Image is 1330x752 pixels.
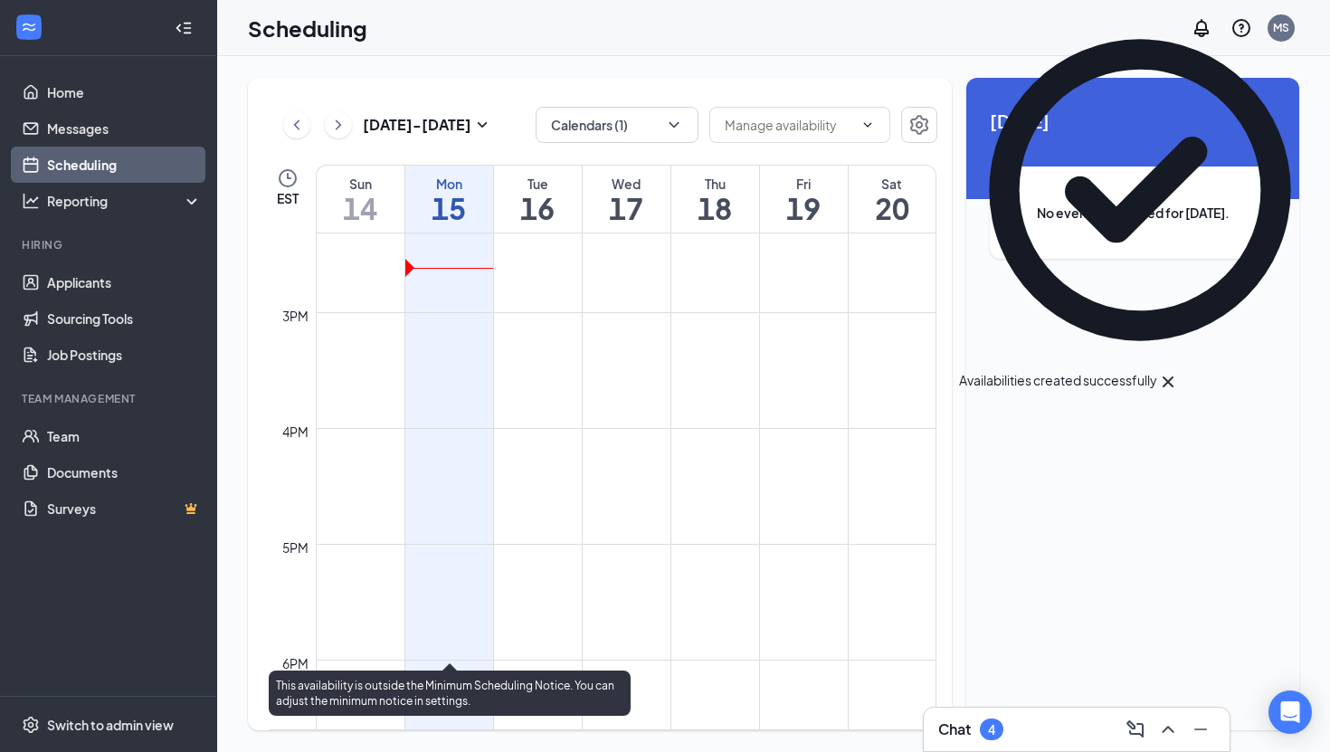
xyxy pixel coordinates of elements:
svg: ChevronUp [1157,719,1179,740]
svg: Settings [22,716,40,734]
button: ComposeMessage [1121,715,1150,744]
a: September 16, 2025 [494,166,582,233]
button: ChevronRight [325,111,352,138]
a: September 15, 2025 [405,166,493,233]
div: Team Management [22,391,198,406]
div: Wed [583,175,670,193]
div: Sun [317,175,404,193]
a: September 19, 2025 [760,166,848,233]
svg: Settings [908,114,930,136]
svg: Clock [277,167,299,189]
h3: Chat [938,719,971,739]
svg: Analysis [22,192,40,210]
div: Switch to admin view [47,716,174,734]
button: ChevronLeft [283,111,310,138]
h1: 20 [849,193,936,224]
div: Reporting [47,192,203,210]
a: SurveysCrown [47,490,202,527]
div: Availabilities created successfully [959,371,1157,393]
div: Hiring [22,237,198,252]
a: September 17, 2025 [583,166,670,233]
h1: 17 [583,193,670,224]
button: Minimize [1186,715,1215,744]
a: Job Postings [47,337,202,373]
input: Manage availability [725,115,853,135]
div: Thu [671,175,759,193]
div: Tue [494,175,582,193]
div: 3pm [279,306,312,326]
div: 6pm [279,653,312,673]
svg: Minimize [1190,719,1211,740]
div: 5pm [279,538,312,557]
svg: Cross [1157,371,1179,393]
a: September 14, 2025 [317,166,404,233]
span: EST [277,189,299,207]
button: Settings [901,107,937,143]
svg: ChevronDown [665,116,683,134]
a: Applicants [47,264,202,300]
h3: [DATE] - [DATE] [363,115,471,135]
svg: SmallChevronDown [471,114,493,136]
a: Scheduling [47,147,202,183]
div: 4 [988,722,995,738]
svg: Collapse [175,19,193,37]
div: Sat [849,175,936,193]
svg: ComposeMessage [1125,719,1146,740]
svg: ChevronLeft [288,114,306,136]
button: Calendars (1)ChevronDown [536,107,698,143]
a: Team [47,418,202,454]
a: Documents [47,454,202,490]
button: ChevronUp [1154,715,1183,744]
div: Open Intercom Messenger [1268,690,1312,734]
h1: 15 [405,193,493,224]
a: Sourcing Tools [47,300,202,337]
svg: ChevronRight [329,114,347,136]
a: September 20, 2025 [849,166,936,233]
svg: WorkstreamLogo [20,18,38,36]
h1: 16 [494,193,582,224]
svg: ChevronDown [860,118,875,132]
div: This availability is outside the Minimum Scheduling Notice. You can adjust the minimum notice in ... [269,671,631,716]
a: Home [47,74,202,110]
svg: CheckmarkCircle [959,9,1321,371]
h1: 19 [760,193,848,224]
h1: 18 [671,193,759,224]
a: Messages [47,110,202,147]
div: Fri [760,175,848,193]
div: 4pm [279,422,312,442]
a: September 18, 2025 [671,166,759,233]
h1: Scheduling [248,13,367,43]
h1: 14 [317,193,404,224]
div: Mon [405,175,493,193]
